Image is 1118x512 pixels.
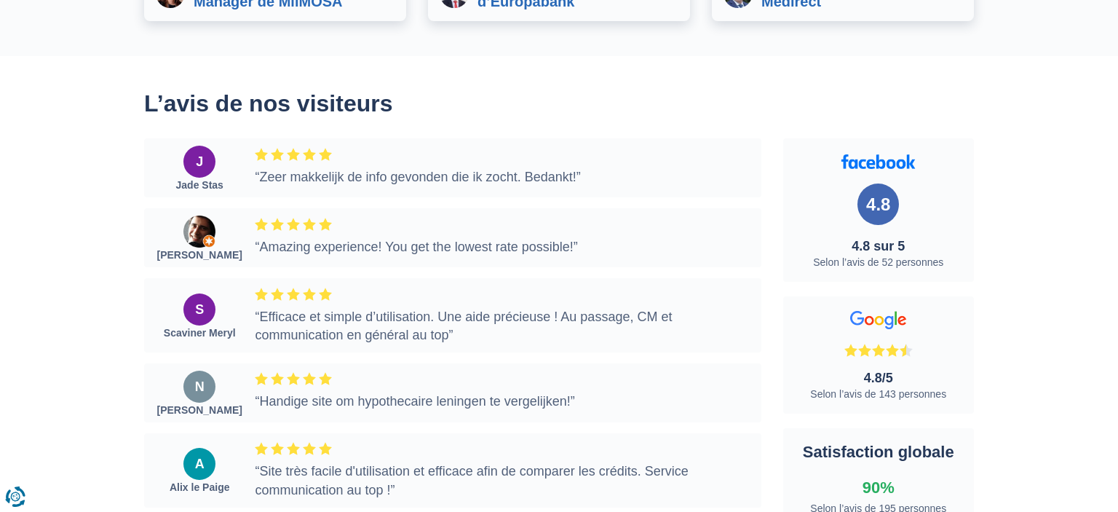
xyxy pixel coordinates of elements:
[255,218,268,231] img: rate
[798,389,960,399] span: Selon l’avis de 143 personnes
[303,372,316,385] img: rate
[183,216,215,248] img: Ricardo Batista
[319,148,332,161] img: rate
[872,344,885,357] img: rate
[271,372,284,385] img: rate
[319,288,332,301] img: rate
[319,218,332,231] img: rate
[156,216,242,260] a: Ricardo Batista [PERSON_NAME]
[900,344,913,357] img: Rate
[255,308,753,345] div: “Efficace et simple d’utilisation. Une aide précieuse ! Au passage, CM et communication en généra...
[319,442,332,455] img: rate
[176,180,223,190] div: Jade Stas
[183,146,215,178] div: J
[156,371,242,415] a: N [PERSON_NAME]
[844,344,857,357] img: rate
[303,442,316,455] img: rate
[287,372,300,385] img: rate
[255,393,753,411] div: “Handige site om hypothecaire leningen te vergelijken!”
[857,184,899,225] div: 4.8
[156,250,242,260] div: [PERSON_NAME]
[841,154,916,169] img: Facebook
[183,448,215,480] div: A
[255,238,753,257] div: “Amazing experience! You get the lowest rate possible!”
[319,372,332,385] img: rate
[287,442,300,455] img: rate
[164,328,236,338] div: Scaviner Meryl
[255,168,753,187] div: “Zeer makkelijk de info gevonden die ik zocht. Bedankt!”
[164,285,236,345] a: S Scaviner Meryl
[255,288,268,301] img: rate
[170,441,229,500] a: A Alix le Paige
[303,218,316,231] img: rate
[255,462,753,500] div: “Site très facile d'utilisation et efficace afin de comparer les crédits. Service communication a...
[886,344,899,357] img: rate
[271,148,284,161] img: rate
[144,91,974,117] h2: L’avis de nos visiteurs
[287,288,300,301] img: rate
[798,257,960,267] span: Selon l’avis de 52 personnes
[287,148,300,161] img: rate
[255,442,268,455] img: rate
[850,311,906,329] img: Google
[271,442,284,455] img: rate
[303,148,316,161] img: rate
[798,443,960,462] div: Satisfaction globale
[271,288,284,301] img: rate
[255,372,268,385] img: rate
[798,240,960,253] span: 4.8 sur 5
[170,482,229,492] div: Alix le Paige
[858,344,871,357] img: rate
[255,148,268,161] img: rate
[303,288,316,301] img: rate
[798,476,960,499] span: 90%
[287,218,300,231] img: rate
[183,371,215,403] div: N
[183,294,215,326] div: S
[798,371,960,385] span: 4.8/5
[271,218,284,231] img: rate
[176,146,223,190] a: J Jade Stas
[156,405,242,415] div: [PERSON_NAME]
